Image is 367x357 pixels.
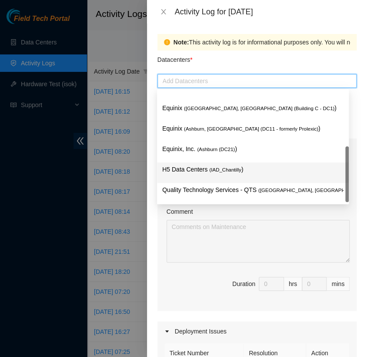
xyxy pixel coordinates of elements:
p: Datacenters [157,51,193,64]
p: Equinix ) [162,103,344,113]
div: Duration [232,279,255,289]
textarea: Comment [167,220,350,263]
span: ( IAD_Chantilly [209,167,241,172]
div: Activity Log for [DATE] [175,7,357,17]
span: close [160,8,167,15]
div: Deployment Issues [157,321,357,341]
span: exclamation-circle [164,39,170,45]
p: Quality Technology Services - QTS ) [162,185,344,195]
p: H5 Data Centers ) [162,165,344,175]
p: Equinix ) [162,124,344,134]
span: ( Ashburn, [GEOGRAPHIC_DATA] (DC11 - formerly Prolexic) [184,126,318,131]
span: ( [GEOGRAPHIC_DATA], [GEOGRAPHIC_DATA] (Building C - DC1) [184,106,334,111]
div: mins [327,277,350,291]
div: hrs [284,277,302,291]
span: ( Ashburn (DC21) [197,147,235,152]
span: caret-right [164,329,170,334]
label: Comment [167,207,193,216]
button: Close [157,8,170,16]
p: Equinix, Inc. ) [162,144,344,154]
strong: Note: [173,37,189,47]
